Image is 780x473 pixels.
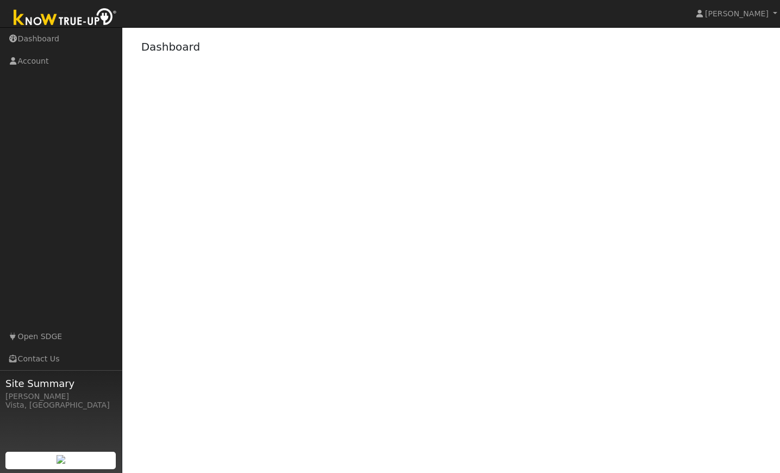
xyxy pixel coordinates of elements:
span: [PERSON_NAME] [705,9,769,18]
span: Site Summary [5,376,116,391]
div: Vista, [GEOGRAPHIC_DATA] [5,400,116,411]
div: [PERSON_NAME] [5,391,116,402]
img: retrieve [57,455,65,464]
img: Know True-Up [8,6,122,30]
a: Dashboard [141,40,201,53]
